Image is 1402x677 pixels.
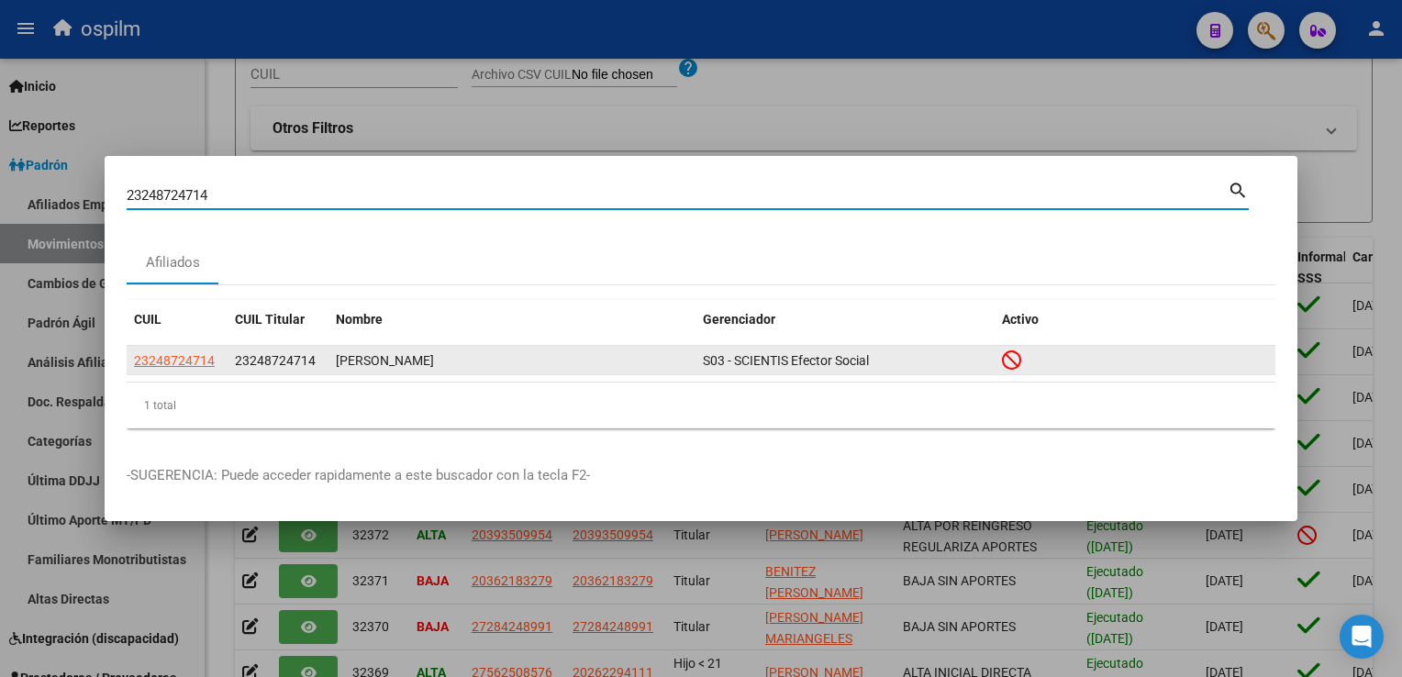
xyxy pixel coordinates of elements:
[695,300,995,339] datatable-header-cell: Gerenciador
[134,353,215,368] span: 23248724714
[336,312,383,327] span: Nombre
[328,300,695,339] datatable-header-cell: Nombre
[134,312,161,327] span: CUIL
[336,350,688,372] div: [PERSON_NAME]
[995,300,1275,339] datatable-header-cell: Activo
[703,353,869,368] span: S03 - SCIENTIS Efector Social
[235,353,316,368] span: 23248724714
[703,312,775,327] span: Gerenciador
[127,383,1275,428] div: 1 total
[127,300,228,339] datatable-header-cell: CUIL
[228,300,328,339] datatable-header-cell: CUIL Titular
[1340,615,1384,659] div: Open Intercom Messenger
[1002,312,1039,327] span: Activo
[127,465,1275,486] p: -SUGERENCIA: Puede acceder rapidamente a este buscador con la tecla F2-
[235,312,305,327] span: CUIL Titular
[1228,178,1249,200] mat-icon: search
[146,252,200,273] div: Afiliados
